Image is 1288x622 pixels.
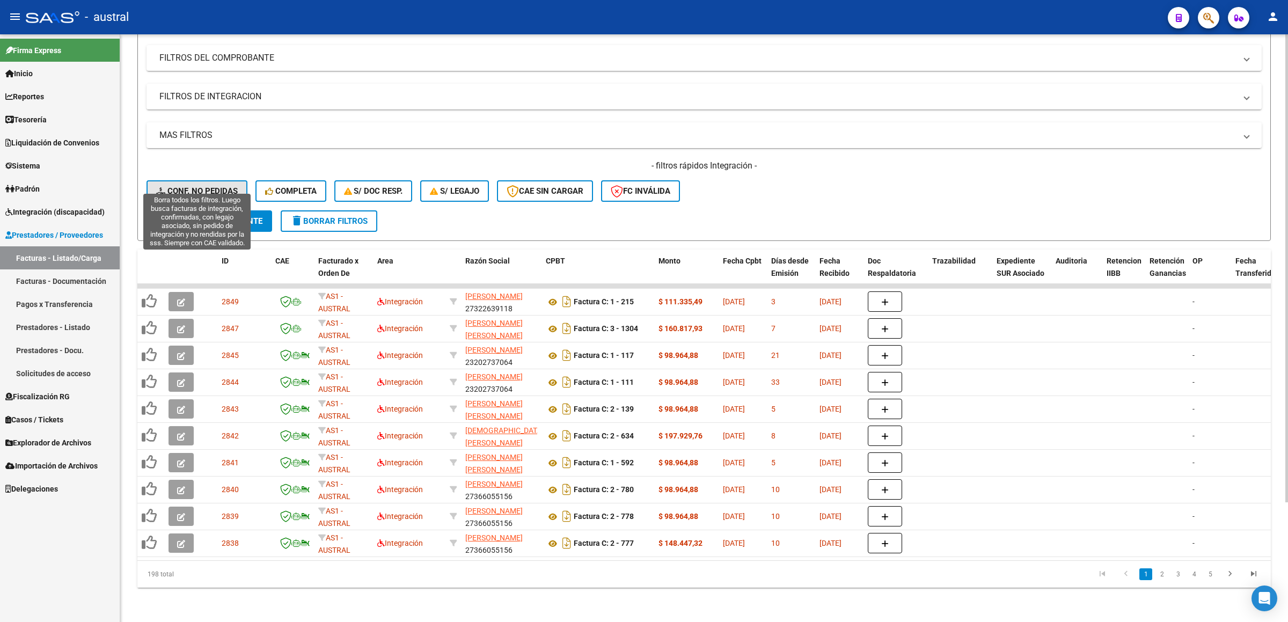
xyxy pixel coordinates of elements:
span: Padrón [5,183,40,195]
datatable-header-cell: Días desde Emisión [767,250,815,297]
div: 27322639118 [465,290,537,313]
datatable-header-cell: Monto [654,250,719,297]
datatable-header-cell: Trazabilidad [928,250,992,297]
strong: Factura C: 2 - 139 [574,405,634,414]
button: Conf. no pedidas [147,180,247,202]
datatable-header-cell: OP [1188,250,1231,297]
span: AS1 - AUSTRAL SALUD RNAS [318,292,362,325]
span: 2845 [222,351,239,360]
span: - [1192,378,1195,386]
span: 2838 [222,539,239,547]
strong: $ 111.335,49 [658,297,702,306]
mat-expansion-panel-header: FILTROS DEL COMPROBANTE [147,45,1262,71]
strong: $ 98.964,88 [658,351,698,360]
span: CAE SIN CARGAR [507,186,583,196]
span: [DATE] [723,512,745,521]
span: Integración [377,512,423,521]
span: AS1 - AUSTRAL SALUD RNAS [318,453,362,486]
a: 1 [1139,568,1152,580]
span: Fecha Cpbt [723,257,762,265]
li: page 3 [1170,565,1186,583]
strong: $ 98.964,88 [658,512,698,521]
span: 2843 [222,405,239,413]
i: Descargar documento [560,320,574,337]
span: Casos / Tickets [5,414,63,426]
span: 21 [771,351,780,360]
mat-panel-title: FILTROS DE INTEGRACION [159,91,1236,103]
span: AS1 - AUSTRAL SALUD RNAS [318,319,362,352]
span: [PERSON_NAME] [465,533,523,542]
i: Descargar documento [560,427,574,444]
datatable-header-cell: Area [373,250,445,297]
mat-icon: person [1267,10,1279,23]
span: Inicio [5,68,33,79]
span: Fecha Transferido [1235,257,1276,277]
span: [DATE] [819,512,841,521]
span: - [1192,539,1195,547]
div: 27366055156 [465,505,537,528]
span: [DATE] [723,324,745,333]
span: 2841 [222,458,239,467]
span: Integración [377,324,423,333]
mat-panel-title: FILTROS DEL COMPROBANTE [159,52,1236,64]
span: [DATE] [819,378,841,386]
span: - [1192,297,1195,306]
button: S/ Doc Resp. [334,180,413,202]
span: Importación de Archivos [5,460,98,472]
span: 2839 [222,512,239,521]
i: Descargar documento [560,374,574,391]
span: [DATE] [723,539,745,547]
button: FC Inválida [601,180,680,202]
strong: Factura C: 1 - 592 [574,459,634,467]
span: Integración [377,539,423,547]
span: Prestadores / Proveedores [5,229,103,241]
span: 10 [771,512,780,521]
datatable-header-cell: Fecha Cpbt [719,250,767,297]
mat-panel-title: MAS FILTROS [159,129,1236,141]
i: Descargar documento [560,347,574,364]
div: 23202737064 [465,371,537,393]
span: [DATE] [723,458,745,467]
i: Descargar documento [560,535,574,552]
li: page 1 [1138,565,1154,583]
mat-expansion-panel-header: MAS FILTROS [147,122,1262,148]
i: Descargar documento [560,508,574,525]
span: [DATE] [819,324,841,333]
div: 27366055156 [465,532,537,554]
strong: $ 98.964,88 [658,458,698,467]
i: Descargar documento [560,400,574,418]
span: 2849 [222,297,239,306]
a: go to first page [1092,568,1113,580]
span: 10 [771,539,780,547]
span: AS1 - AUSTRAL SALUD RNAS [318,372,362,406]
datatable-header-cell: ID [217,250,271,297]
a: 4 [1188,568,1201,580]
span: - austral [85,5,129,29]
datatable-header-cell: CPBT [541,250,654,297]
span: CPBT [546,257,565,265]
button: Borrar Filtros [281,210,377,232]
div: 27370188284 [465,451,537,474]
span: [DATE] [723,297,745,306]
span: Días desde Emisión [771,257,809,277]
mat-icon: search [156,214,169,227]
mat-icon: menu [9,10,21,23]
span: Tesorería [5,114,47,126]
strong: Factura C: 1 - 117 [574,352,634,360]
span: [PERSON_NAME] [PERSON_NAME] [465,453,523,474]
strong: $ 197.929,76 [658,431,702,440]
i: Descargar documento [560,454,574,471]
span: Retencion IIBB [1107,257,1141,277]
div: 27253176038 [465,317,537,340]
li: page 4 [1186,565,1202,583]
span: ID [222,257,229,265]
span: 2844 [222,378,239,386]
span: [DATE] [723,351,745,360]
span: OP [1192,257,1203,265]
strong: Factura C: 2 - 778 [574,513,634,521]
a: 2 [1155,568,1168,580]
span: 5 [771,405,775,413]
span: - [1192,485,1195,494]
span: [DATE] [819,297,841,306]
span: Reportes [5,91,44,103]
